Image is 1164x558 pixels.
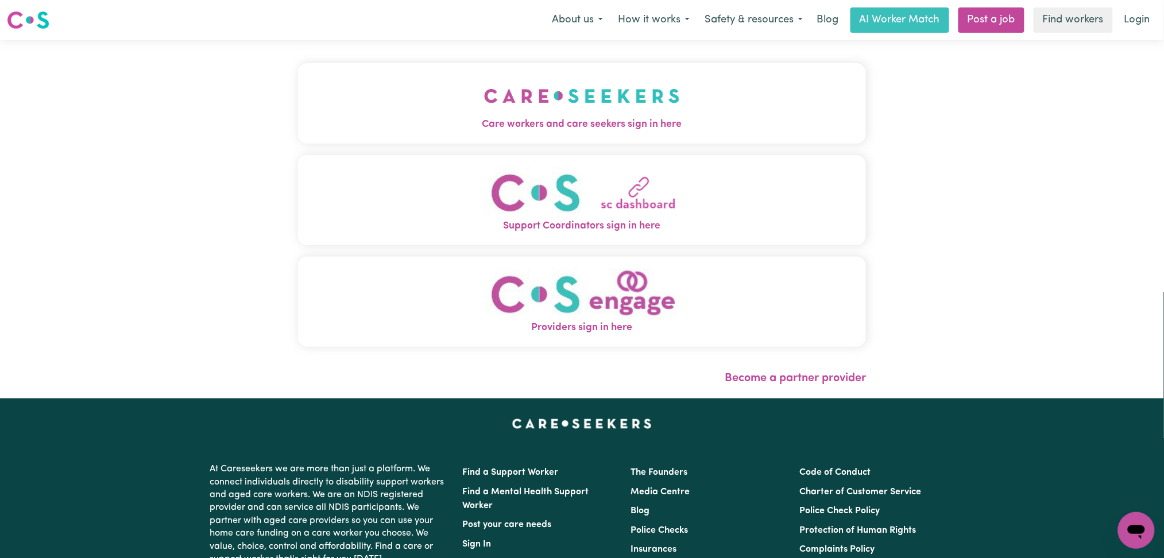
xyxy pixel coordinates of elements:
a: Post your care needs [463,520,552,529]
img: Careseekers logo [7,10,49,30]
a: Blog [810,7,846,33]
a: Find a Mental Health Support Worker [463,487,589,510]
a: Insurances [631,545,677,554]
a: Police Checks [631,526,689,535]
a: Protection of Human Rights [799,526,916,535]
a: Police Check Policy [799,506,880,516]
a: Blog [631,506,650,516]
button: Providers sign in here [298,257,867,347]
span: Support Coordinators sign in here [298,219,867,234]
button: How it works [610,8,697,32]
button: About us [544,8,610,32]
span: Providers sign in here [298,320,867,335]
a: The Founders [631,468,688,477]
button: Care workers and care seekers sign in here [298,63,867,144]
a: Careseekers logo [7,7,49,33]
a: Careseekers home page [512,419,652,428]
button: Support Coordinators sign in here [298,155,867,245]
a: Media Centre [631,487,690,497]
a: Complaints Policy [799,545,875,554]
a: Sign In [463,540,492,549]
a: Become a partner provider [725,373,866,384]
a: AI Worker Match [850,7,949,33]
span: Care workers and care seekers sign in here [298,117,867,132]
a: Find a Support Worker [463,468,559,477]
button: Safety & resources [697,8,810,32]
iframe: Button to launch messaging window [1118,512,1155,549]
a: Code of Conduct [799,468,871,477]
a: Post a job [958,7,1024,33]
a: Charter of Customer Service [799,487,921,497]
a: Find workers [1034,7,1113,33]
a: Login [1117,7,1157,33]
